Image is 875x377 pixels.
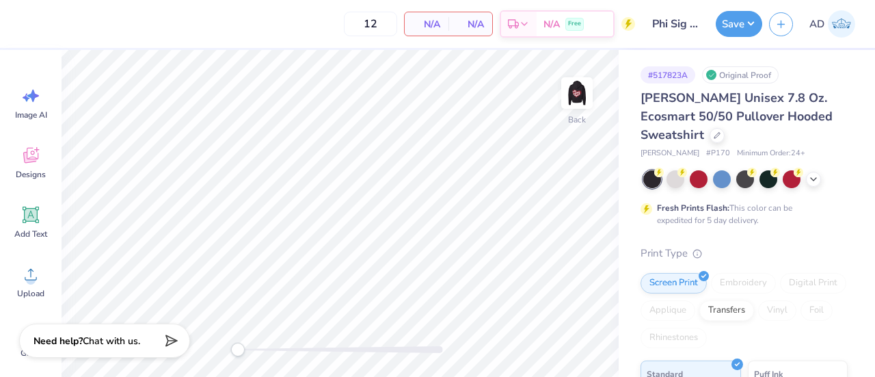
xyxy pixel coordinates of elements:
[641,328,707,348] div: Rhinestones
[641,300,695,321] div: Applique
[543,17,560,31] span: N/A
[16,169,46,180] span: Designs
[33,335,83,348] strong: Need help?
[657,203,729,213] strong: Fresh Prints Flash:
[14,229,47,239] span: Add Text
[641,246,848,261] div: Print Type
[699,300,754,321] div: Transfers
[828,10,855,38] img: Ava Dee
[568,19,581,29] span: Free
[809,16,824,32] span: AD
[641,148,699,159] span: [PERSON_NAME]
[563,79,591,107] img: Back
[413,17,440,31] span: N/A
[642,10,709,38] input: Untitled Design
[803,10,861,38] a: AD
[344,12,397,36] input: – –
[800,300,833,321] div: Foil
[457,17,484,31] span: N/A
[17,288,44,299] span: Upload
[706,148,730,159] span: # P170
[641,273,707,294] div: Screen Print
[711,273,776,294] div: Embroidery
[641,66,695,83] div: # 517823A
[758,300,796,321] div: Vinyl
[716,11,762,37] button: Save
[780,273,846,294] div: Digital Print
[568,114,586,126] div: Back
[702,66,779,83] div: Original Proof
[737,148,805,159] span: Minimum Order: 24 +
[657,202,825,226] div: This color can be expedited for 5 day delivery.
[15,109,47,120] span: Image AI
[83,335,140,348] span: Chat with us.
[641,90,833,143] span: [PERSON_NAME] Unisex 7.8 Oz. Ecosmart 50/50 Pullover Hooded Sweatshirt
[231,343,245,356] div: Accessibility label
